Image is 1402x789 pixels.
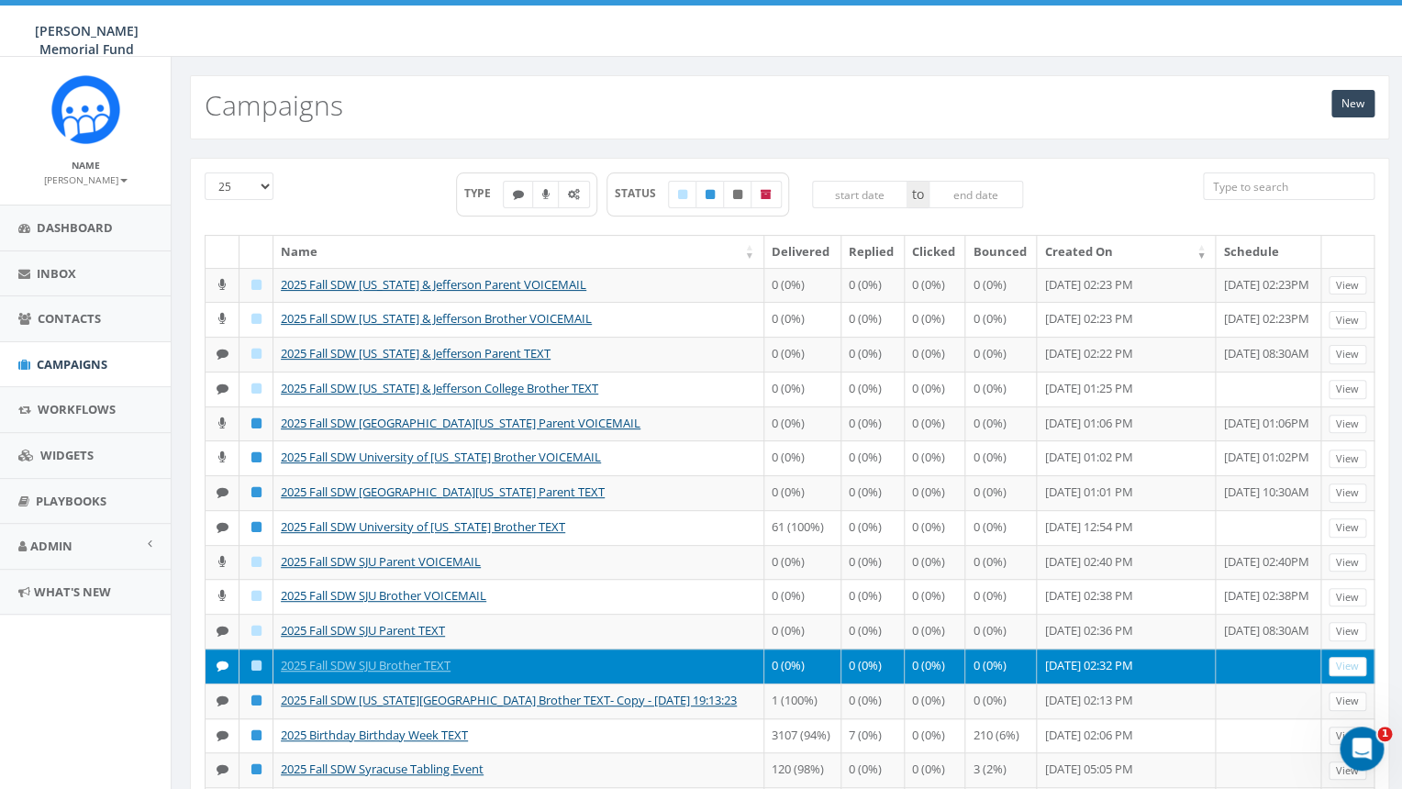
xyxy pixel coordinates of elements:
td: 0 (0%) [841,440,905,475]
td: 0 (0%) [965,302,1037,337]
span: Campaigns [37,356,107,372]
td: [DATE] 02:38 PM [1037,579,1216,614]
small: [PERSON_NAME] [44,173,128,186]
label: Ringless Voice Mail [532,181,560,208]
td: [DATE] 02:22 PM [1037,337,1216,372]
th: Schedule [1216,236,1321,268]
td: 0 (0%) [905,510,966,545]
td: [DATE] 01:02PM [1216,440,1321,475]
a: View [1329,450,1366,469]
td: [DATE] 01:06 PM [1037,406,1216,441]
label: Archived [751,181,782,208]
i: Unpublished [733,189,742,200]
td: 3 (2%) [965,752,1037,787]
a: View [1329,380,1366,399]
td: [DATE] 02:23 PM [1037,268,1216,303]
td: [DATE] 01:01 PM [1037,475,1216,510]
th: Clicked [905,236,966,268]
td: 0 (0%) [764,440,841,475]
td: 0 (0%) [841,579,905,614]
th: Delivered [764,236,841,268]
i: Text SMS [217,729,228,741]
label: Text SMS [503,181,534,208]
i: Ringless Voice Mail [218,556,226,568]
td: [DATE] 08:30AM [1216,337,1321,372]
i: Published [251,451,261,463]
a: View [1329,588,1366,607]
td: 0 (0%) [965,406,1037,441]
i: Published [251,763,261,775]
td: 0 (0%) [905,302,966,337]
a: 2025 Birthday Birthday Week TEXT [281,727,468,743]
i: Text SMS [217,660,228,672]
td: 0 (0%) [841,510,905,545]
td: 0 (0%) [841,406,905,441]
th: Name: activate to sort column ascending [273,236,764,268]
a: 2025 Fall SDW [GEOGRAPHIC_DATA][US_STATE] Parent VOICEMAIL [281,415,640,431]
a: View [1329,276,1366,295]
td: [DATE] 01:02 PM [1037,440,1216,475]
i: Ringless Voice Mail [218,417,226,429]
img: Rally_Corp_Icon.png [51,75,120,144]
td: 0 (0%) [764,302,841,337]
small: Name [72,159,100,172]
i: Published [251,521,261,533]
span: Admin [30,538,72,554]
td: [DATE] 02:38PM [1216,579,1321,614]
a: 2025 Fall SDW SJU Parent VOICEMAIL [281,553,481,570]
td: [DATE] 02:23 PM [1037,302,1216,337]
td: 0 (0%) [965,579,1037,614]
a: View [1329,657,1366,676]
th: Bounced [965,236,1037,268]
a: 2025 Fall SDW [US_STATE][GEOGRAPHIC_DATA] Brother TEXT- Copy - [DATE] 19:13:23 [281,692,737,708]
i: Draft [251,625,261,637]
td: [DATE] 02:32 PM [1037,649,1216,683]
td: 0 (0%) [905,579,966,614]
td: 0 (0%) [965,440,1037,475]
td: [DATE] 02:40 PM [1037,545,1216,580]
td: 0 (0%) [905,718,966,753]
a: 2025 Fall SDW Syracuse Tabling Event [281,761,484,777]
td: [DATE] 01:25 PM [1037,372,1216,406]
td: 0 (0%) [965,268,1037,303]
i: Text SMS [217,486,228,498]
i: Text SMS [513,189,524,200]
i: Draft [251,279,261,291]
td: 0 (0%) [905,475,966,510]
td: 0 (0%) [905,268,966,303]
i: Published [251,729,261,741]
a: View [1329,518,1366,538]
td: 0 (0%) [905,372,966,406]
td: 0 (0%) [905,614,966,649]
td: 0 (0%) [965,510,1037,545]
td: 0 (0%) [965,545,1037,580]
a: View [1329,483,1366,503]
span: 1 [1377,727,1392,741]
i: Published [251,417,261,429]
td: 0 (0%) [841,683,905,718]
input: Type to search [1203,172,1375,200]
td: 0 (0%) [841,649,905,683]
input: start date [812,181,907,208]
td: 0 (0%) [764,337,841,372]
td: 120 (98%) [764,752,841,787]
span: STATUS [615,185,669,201]
td: 0 (0%) [965,683,1037,718]
a: [PERSON_NAME] [44,171,128,187]
a: 2025 Fall SDW [US_STATE] & Jefferson College Brother TEXT [281,380,598,396]
td: 0 (0%) [764,579,841,614]
i: Draft [251,660,261,672]
td: [DATE] 02:23PM [1216,302,1321,337]
span: Inbox [37,265,76,282]
td: 210 (6%) [965,718,1037,753]
span: TYPE [464,185,504,201]
td: [DATE] 05:05 PM [1037,752,1216,787]
td: 0 (0%) [905,337,966,372]
span: Contacts [38,310,101,327]
td: 0 (0%) [905,649,966,683]
td: 0 (0%) [764,614,841,649]
i: Draft [251,383,261,394]
label: Unpublished [723,181,752,208]
td: 0 (0%) [965,372,1037,406]
td: [DATE] 02:23PM [1216,268,1321,303]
